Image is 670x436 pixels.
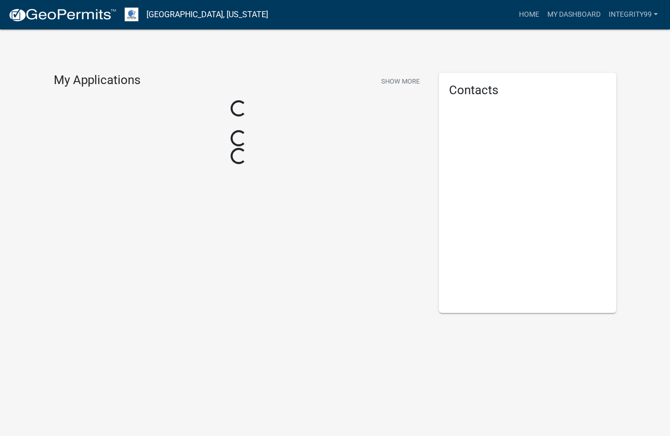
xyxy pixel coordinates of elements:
a: Integrity99 [605,5,662,24]
button: Show More [377,73,424,90]
h4: My Applications [54,73,140,88]
a: My Dashboard [543,5,605,24]
img: Otter Tail County, Minnesota [125,8,138,21]
a: Home [515,5,543,24]
a: [GEOGRAPHIC_DATA], [US_STATE] [146,6,268,23]
h5: Contacts [449,83,606,98]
